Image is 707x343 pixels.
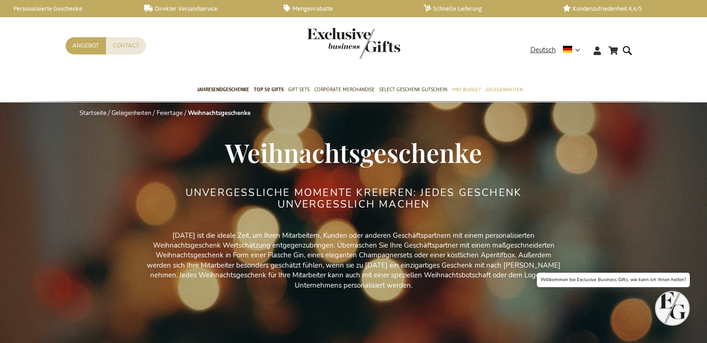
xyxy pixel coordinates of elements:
a: Angebot [66,37,106,54]
a: Contact [106,37,146,54]
img: Exclusive Business gifts logo [307,28,400,59]
a: store logo [307,28,354,59]
span: Jahresendgeschenke [197,85,249,94]
span: Deutsch [530,45,556,55]
span: Pro Budget [452,85,481,94]
a: Feiertage [157,109,183,117]
a: Kundenzufriedenheit 4,6/5 [563,5,687,13]
span: Gelegenheiten [485,85,522,94]
a: Pro Budget [452,79,481,102]
a: Gift Sets [288,79,310,102]
span: Weihnachtsgeschenke [225,135,482,169]
a: TOP 50 Gifts [254,79,284,102]
a: Schnelle Lieferung [423,5,548,13]
a: Corporate Merchandise [314,79,375,102]
span: Gift Sets [288,85,310,94]
strong: Weihnachtsgeschenke [188,109,251,117]
a: Jahresendgeschenke [197,79,249,102]
a: Mengenrabatte [284,5,408,13]
a: Gelegenheiten [112,109,151,117]
p: [DATE] ist die ideale Zeit, um Ihren Mitarbeitern, Kunden oder anderen Geschäftspartnern mit eine... [145,231,563,291]
span: TOP 50 Gifts [254,85,284,94]
a: Gelegenheiten [485,79,522,102]
a: Startseite [79,109,106,117]
h2: UNVERGESSLICHE MOMENTE KREIEREN: JEDES GESCHENK UNVERGESSLICH MACHEN [179,187,528,209]
a: Direkter Versandservice [144,5,269,13]
span: Corporate Merchandise [314,85,375,94]
a: Personalisierte Geschenke [5,5,129,13]
a: Select Geschenk Gutschein [379,79,447,102]
span: Select Geschenk Gutschein [379,85,447,94]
